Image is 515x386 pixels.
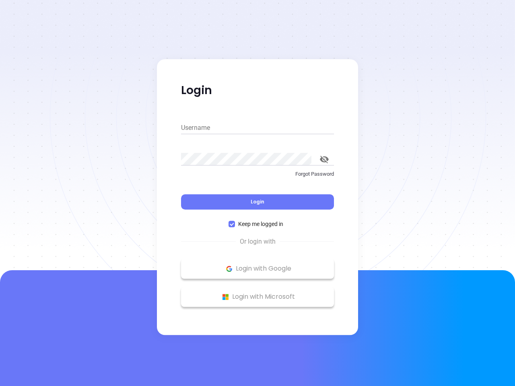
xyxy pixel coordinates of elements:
img: Google Logo [224,264,234,274]
a: Forgot Password [181,170,334,185]
button: Login [181,194,334,209]
span: Login [251,198,264,205]
button: toggle password visibility [315,150,334,169]
p: Login with Google [185,263,330,275]
span: Keep me logged in [235,220,286,228]
p: Forgot Password [181,170,334,178]
span: Or login with [236,237,280,246]
p: Login [181,83,334,98]
img: Microsoft Logo [220,292,231,302]
button: Microsoft Logo Login with Microsoft [181,287,334,307]
button: Google Logo Login with Google [181,259,334,279]
p: Login with Microsoft [185,291,330,303]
